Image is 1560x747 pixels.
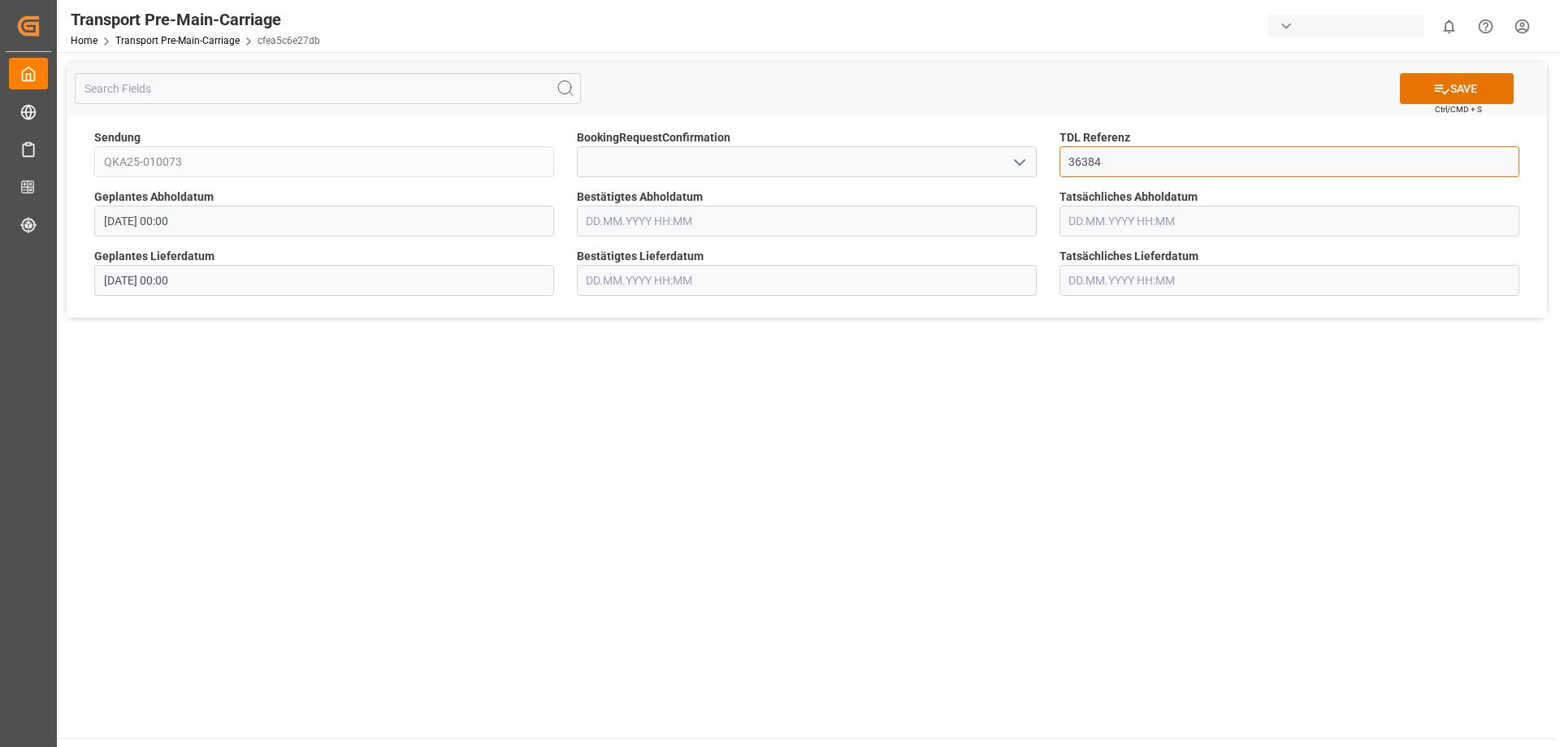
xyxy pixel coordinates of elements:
input: Search Fields [75,73,581,104]
button: Help Center [1467,8,1504,45]
input: DD.MM.YYYY HH:MM [94,206,554,237]
span: BookingRequestConfirmation [577,129,730,146]
input: DD.MM.YYYY HH:MM [1059,206,1519,237]
div: Transport Pre-Main-Carriage [71,7,320,32]
input: DD.MM.YYYY HH:MM [577,206,1037,237]
a: Transport Pre-Main-Carriage [115,35,240,46]
span: TDL Referenz [1059,129,1130,146]
input: DD.MM.YYYY HH:MM [577,265,1037,296]
input: DD.MM.YYYY HH:MM [94,265,554,296]
span: Tatsächliches Abholdatum [1059,189,1198,206]
span: Ctrl/CMD + S [1435,103,1482,115]
span: Bestätigtes Abholdatum [577,189,703,206]
span: Geplantes Lieferdatum [94,248,214,265]
span: Geplantes Abholdatum [94,189,214,206]
input: DD.MM.YYYY HH:MM [1059,265,1519,296]
span: Sendung [94,129,141,146]
button: SAVE [1400,73,1514,104]
span: Tatsächliches Lieferdatum [1059,248,1198,265]
a: Home [71,35,97,46]
button: show 0 new notifications [1431,8,1467,45]
span: Bestätigtes Lieferdatum [577,248,704,265]
button: open menu [1006,150,1030,175]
